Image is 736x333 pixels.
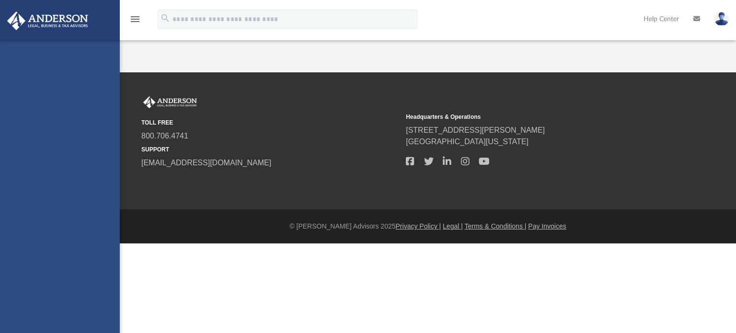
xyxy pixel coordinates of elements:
a: 800.706.4741 [141,132,188,140]
img: User Pic [714,12,729,26]
a: [GEOGRAPHIC_DATA][US_STATE] [406,138,529,146]
a: menu [129,18,141,25]
a: Privacy Policy | [396,222,441,230]
small: Headquarters & Operations [406,113,664,121]
a: [STREET_ADDRESS][PERSON_NAME] [406,126,545,134]
img: Anderson Advisors Platinum Portal [141,96,199,109]
a: [EMAIL_ADDRESS][DOMAIN_NAME] [141,159,271,167]
small: SUPPORT [141,145,399,154]
small: TOLL FREE [141,118,399,127]
div: © [PERSON_NAME] Advisors 2025 [120,221,736,231]
a: Legal | [443,222,463,230]
img: Anderson Advisors Platinum Portal [4,11,91,30]
i: search [160,13,171,23]
a: Terms & Conditions | [465,222,527,230]
i: menu [129,13,141,25]
a: Pay Invoices [528,222,566,230]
